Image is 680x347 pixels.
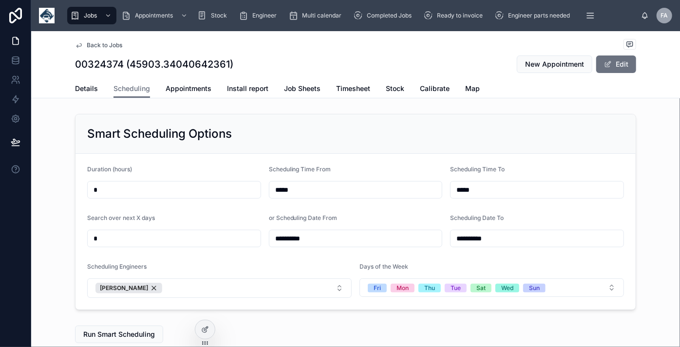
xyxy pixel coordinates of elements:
span: Map [465,84,480,93]
span: Install report [227,84,268,93]
span: Calibrate [420,84,450,93]
span: Scheduling Time To [450,165,505,173]
button: Unselect FRI [368,283,387,292]
div: Sun [529,284,540,292]
button: Select Button [359,278,624,297]
a: Job Sheets [284,80,321,99]
button: Unselect THU [418,283,441,292]
span: FA [661,12,668,19]
a: Engineer [236,7,283,24]
span: Days of the Week [359,263,408,270]
div: Wed [501,284,513,292]
a: Install report [227,80,268,99]
span: Engineer [252,12,277,19]
div: scrollable content [62,5,641,26]
span: Search over next X days [87,214,155,221]
a: Stock [194,7,234,24]
a: Map [465,80,480,99]
span: or Scheduling Date From [269,214,338,221]
span: Multi calendar [302,12,341,19]
button: Unselect WED [495,283,519,292]
button: New Appointment [517,55,592,73]
span: Scheduling Engineers [87,263,147,270]
span: Appointments [166,84,211,93]
a: Engineer parts needed [491,7,577,24]
span: Details [75,84,98,93]
span: New Appointment [525,59,584,69]
button: Edit [596,55,636,73]
button: Unselect MON [391,283,415,292]
span: Stock [211,12,227,19]
h1: 00324374 (45903.34040642361) [75,57,233,71]
span: Ready to invoice [437,12,483,19]
button: Unselect 20 [95,283,162,293]
button: Unselect SUN [523,283,546,292]
a: Scheduling [113,80,150,98]
button: Select Button [87,278,352,298]
span: Appointments [135,12,173,19]
span: [PERSON_NAME] [100,284,148,292]
a: Ready to invoice [420,7,490,24]
a: Stock [386,80,404,99]
a: Multi calendar [285,7,348,24]
h2: Smart Scheduling Options [87,126,232,142]
span: Completed Jobs [367,12,412,19]
a: Completed Jobs [350,7,418,24]
a: Details [75,80,98,99]
span: Back to Jobs [87,41,122,49]
button: Unselect SAT [471,283,491,292]
span: Scheduling [113,84,150,93]
span: Scheduling Time From [269,165,331,173]
span: Jobs [84,12,97,19]
span: Stock [386,84,404,93]
a: Timesheet [336,80,370,99]
a: Appointments [118,7,192,24]
div: Thu [424,284,435,292]
a: Calibrate [420,80,450,99]
a: Appointments [166,80,211,99]
span: Run Smart Scheduling [83,329,155,339]
div: Tue [451,284,461,292]
button: Run Smart Scheduling [75,326,163,343]
img: App logo [39,8,55,23]
div: Mon [397,284,409,292]
button: Unselect TUE [445,283,467,292]
span: Timesheet [336,84,370,93]
div: Sat [476,284,486,292]
span: Engineer parts needed [508,12,570,19]
a: Back to Jobs [75,41,122,49]
span: Scheduling Date To [450,214,504,221]
a: Jobs [67,7,116,24]
span: Job Sheets [284,84,321,93]
span: Duration (hours) [87,165,132,173]
div: Fri [374,284,381,292]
